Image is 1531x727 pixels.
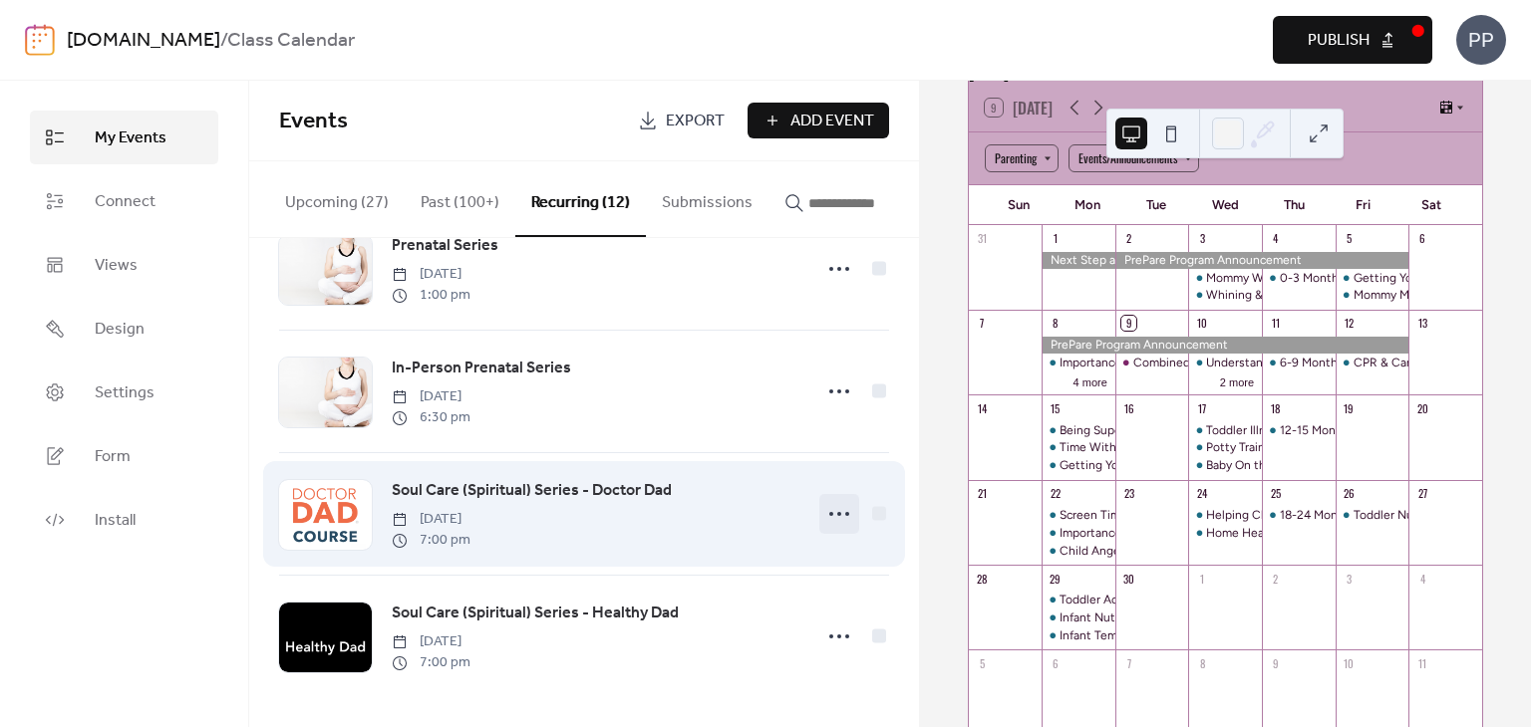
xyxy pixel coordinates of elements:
[1206,422,1404,439] div: Toddler Illness & Toddler Oral Health
[1048,316,1063,331] div: 8
[1206,287,1317,304] div: Whining & Tantrums
[1206,457,1428,474] div: Baby On the Move & Staying Out of Debt
[1194,571,1209,586] div: 1
[392,264,470,285] span: [DATE]
[985,185,1054,225] div: Sun
[1342,231,1357,246] div: 5
[25,24,55,56] img: logo
[1060,422,1401,439] div: Being Super Mom & Credit Scores: the Good, the Bad, the Ugly
[1194,400,1209,415] div: 17
[1188,270,1262,287] div: Mommy Work & Quality Childcare
[405,161,515,235] button: Past (100+)
[1121,655,1136,670] div: 7
[1042,337,1408,354] div: PrePare Program Announcement
[392,356,571,381] a: In-Person Prenatal Series
[1342,571,1357,586] div: 3
[748,103,889,138] button: Add Event
[1042,422,1115,439] div: Being Super Mom & Credit Scores: the Good, the Bad, the Ugly
[1268,655,1283,670] div: 9
[227,22,355,60] b: Class Calendar
[1342,316,1357,331] div: 12
[1060,627,1282,644] div: Infant Temperament & Creating Courage
[1354,507,1527,524] div: Toddler Nutrition & Toddler Play
[95,381,154,405] span: Settings
[392,601,679,626] a: Soul Care (Spiritual) Series - Healthy Dad
[1060,592,1287,608] div: Toddler Accidents & Your Financial Future
[1060,609,1219,626] div: Infant Nutrition & Budget 101
[1042,525,1115,542] div: Importance of Bonding & Infant Expectations
[1206,507,1447,524] div: Helping Children Process Change & Siblings
[1336,287,1409,304] div: Mommy Milestones & Creating Kindness
[1060,543,1236,560] div: Child Anger & Creating Honesty
[1042,627,1115,644] div: Infant Temperament & Creating Courage
[1414,400,1429,415] div: 20
[1115,355,1189,371] div: Combined Prenatal Series – Labor & Delivery
[1262,507,1336,524] div: 18-24 Month & 24-36 Month Milestones
[1262,422,1336,439] div: 12-15 Month & 15-18 Month Milestones
[1048,486,1063,501] div: 22
[1060,355,1343,371] div: Importance of Words & Credit Cards: Friend or Foe?
[1188,439,1262,456] div: Potty Training & Fighting the Impulse to Spend
[392,602,679,625] span: Soul Care (Spiritual) Series - Healthy Dad
[1042,439,1115,456] div: Time With Toddler & Words Matter: Silent Words
[975,400,990,415] div: 14
[30,493,218,547] a: Install
[1280,355,1524,371] div: 6-9 Month & 9-12 Month Infant Expectations
[1121,486,1136,501] div: 23
[975,655,990,670] div: 5
[1268,486,1283,501] div: 25
[1122,185,1191,225] div: Tue
[1042,507,1115,524] div: Screen Time and You & Toddler Safety
[30,365,218,419] a: Settings
[1048,400,1063,415] div: 15
[515,161,646,237] button: Recurring (12)
[1188,525,1262,542] div: Home Health & Anger Management
[1066,372,1115,389] button: 4 more
[220,22,227,60] b: /
[269,161,405,235] button: Upcoming (27)
[975,316,990,331] div: 7
[1456,15,1506,65] div: PP
[666,110,725,133] span: Export
[1194,316,1209,331] div: 10
[1397,185,1466,225] div: Sat
[95,190,155,214] span: Connect
[1188,507,1262,524] div: Helping Children Process Change & Siblings
[1121,400,1136,415] div: 16
[1054,185,1122,225] div: Mon
[1042,355,1115,371] div: Importance of Words & Credit Cards: Friend or Foe?
[1191,185,1260,225] div: Wed
[1268,231,1283,246] div: 4
[392,357,571,380] span: In-Person Prenatal Series
[392,631,470,652] span: [DATE]
[790,110,874,133] span: Add Event
[95,126,166,150] span: My Events
[1048,655,1063,670] div: 6
[1308,29,1370,53] span: Publish
[1280,270,1520,287] div: 0-3 Month & 3-6 Month Infant Expectations
[1260,185,1329,225] div: Thu
[1188,287,1262,304] div: Whining & Tantrums
[1336,355,1409,371] div: CPR & Car Seat Safety
[1188,355,1262,371] div: Understanding Your Infant & Infant Accidents
[392,530,470,551] span: 7:00 pm
[1194,231,1209,246] div: 3
[95,318,145,342] span: Design
[1280,422,1493,439] div: 12-15 Month & 15-18 Month Milestones
[1342,655,1357,670] div: 10
[1206,355,1452,371] div: Understanding Your Infant & Infant Accidents
[623,103,740,138] a: Export
[1048,571,1063,586] div: 29
[1042,457,1115,474] div: Getting Your Child to Eat & Creating Confidence
[1048,231,1063,246] div: 1
[1273,16,1432,64] button: Publish
[1115,252,1409,269] div: PrePare Program Announcement
[1342,400,1357,415] div: 19
[95,445,131,469] span: Form
[30,111,218,164] a: My Events
[1042,543,1115,560] div: Child Anger & Creating Honesty
[30,174,218,228] a: Connect
[30,302,218,356] a: Design
[392,285,470,306] span: 1:00 pm
[392,386,470,407] span: [DATE]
